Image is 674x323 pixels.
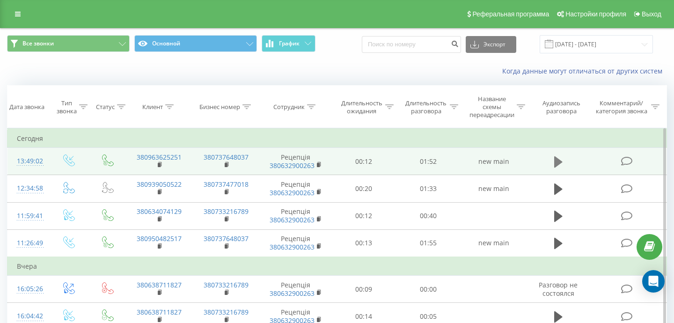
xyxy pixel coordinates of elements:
[17,280,39,298] div: 16:05:26
[461,175,527,202] td: new main
[273,103,305,111] div: Сотрудник
[279,40,300,47] span: График
[466,36,516,53] button: Экспорт
[539,280,578,298] span: Разговор не состоялся
[404,99,447,115] div: Длительность разговора
[7,35,130,52] button: Все звонки
[17,207,39,225] div: 11:59:41
[204,234,249,243] a: 380737648037
[270,215,315,224] a: 380632900263
[332,175,396,202] td: 00:20
[472,10,549,18] span: Реферальная программа
[642,270,665,293] div: Open Intercom Messenger
[270,289,315,298] a: 380632900263
[469,95,514,119] div: Название схемы переадресации
[502,66,667,75] a: Когда данные могут отличаться от других систем
[270,188,315,197] a: 380632900263
[9,103,44,111] div: Дата звонка
[332,229,396,257] td: 00:13
[332,276,396,303] td: 00:09
[362,36,461,53] input: Поиск по номеру
[461,229,527,257] td: new main
[396,276,461,303] td: 00:00
[260,229,332,257] td: Рецепція
[536,99,587,115] div: Аудиозапись разговора
[204,153,249,161] a: 380737648037
[137,180,182,189] a: 380939050522
[17,179,39,198] div: 12:34:58
[260,175,332,202] td: Рецепція
[332,148,396,175] td: 00:12
[7,129,667,148] td: Сегодня
[22,40,54,47] span: Все звонки
[96,103,115,111] div: Статус
[396,148,461,175] td: 01:52
[204,207,249,216] a: 380733216789
[17,234,39,252] div: 11:26:49
[137,234,182,243] a: 380950482517
[137,153,182,161] a: 380963625251
[260,202,332,229] td: Рецепція
[137,207,182,216] a: 380634074129
[204,280,249,289] a: 380733216789
[204,180,249,189] a: 380737477018
[260,148,332,175] td: Рецепція
[137,280,182,289] a: 380638711827
[270,242,315,251] a: 380632900263
[270,161,315,170] a: 380632900263
[396,202,461,229] td: 00:40
[57,99,77,115] div: Тип звонка
[7,257,667,276] td: Вчера
[262,35,315,52] button: График
[137,308,182,316] a: 380638711827
[594,99,649,115] div: Комментарий/категория звонка
[17,152,39,170] div: 13:49:02
[260,276,332,303] td: Рецепція
[396,229,461,257] td: 01:55
[204,308,249,316] a: 380733216789
[461,148,527,175] td: new main
[332,202,396,229] td: 00:12
[340,99,383,115] div: Длительность ожидания
[134,35,257,52] button: Основной
[642,10,661,18] span: Выход
[396,175,461,202] td: 01:33
[565,10,626,18] span: Настройки профиля
[142,103,163,111] div: Клиент
[199,103,240,111] div: Бизнес номер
